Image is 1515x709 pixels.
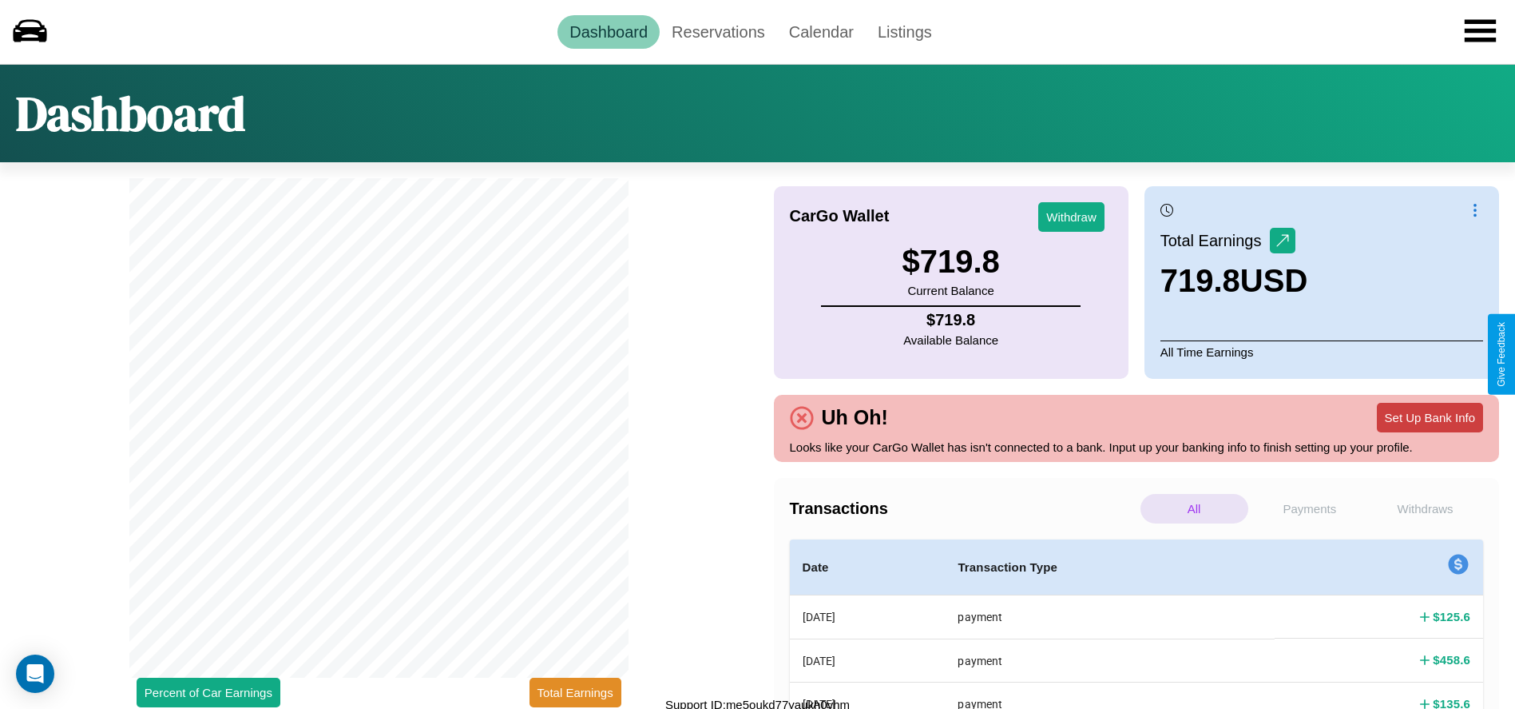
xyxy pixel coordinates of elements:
[903,311,998,329] h4: $ 719.8
[1433,651,1470,668] h4: $ 458.6
[1038,202,1105,232] button: Withdraw
[1433,608,1470,625] h4: $ 125.6
[790,639,946,682] th: [DATE]
[790,207,890,225] h4: CarGo Wallet
[1496,322,1507,387] div: Give Feedback
[814,406,896,429] h4: Uh Oh!
[902,280,999,301] p: Current Balance
[866,15,944,49] a: Listings
[790,500,1136,518] h4: Transactions
[790,436,1484,458] p: Looks like your CarGo Wallet has isn't connected to a bank. Input up your banking info to finish ...
[1256,494,1364,524] p: Payments
[16,81,245,146] h1: Dashboard
[1140,494,1248,524] p: All
[1160,263,1308,299] h3: 719.8 USD
[137,678,280,707] button: Percent of Car Earnings
[902,244,999,280] h3: $ 719.8
[958,558,1262,577] h4: Transaction Type
[16,655,54,693] div: Open Intercom Messenger
[945,595,1275,639] th: payment
[777,15,866,49] a: Calendar
[557,15,660,49] a: Dashboard
[1371,494,1479,524] p: Withdraws
[660,15,777,49] a: Reservations
[945,639,1275,682] th: payment
[529,678,621,707] button: Total Earnings
[1160,226,1270,255] p: Total Earnings
[1160,341,1483,363] p: All Time Earnings
[1377,403,1483,432] button: Set Up Bank Info
[803,558,933,577] h4: Date
[903,329,998,351] p: Available Balance
[790,595,946,639] th: [DATE]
